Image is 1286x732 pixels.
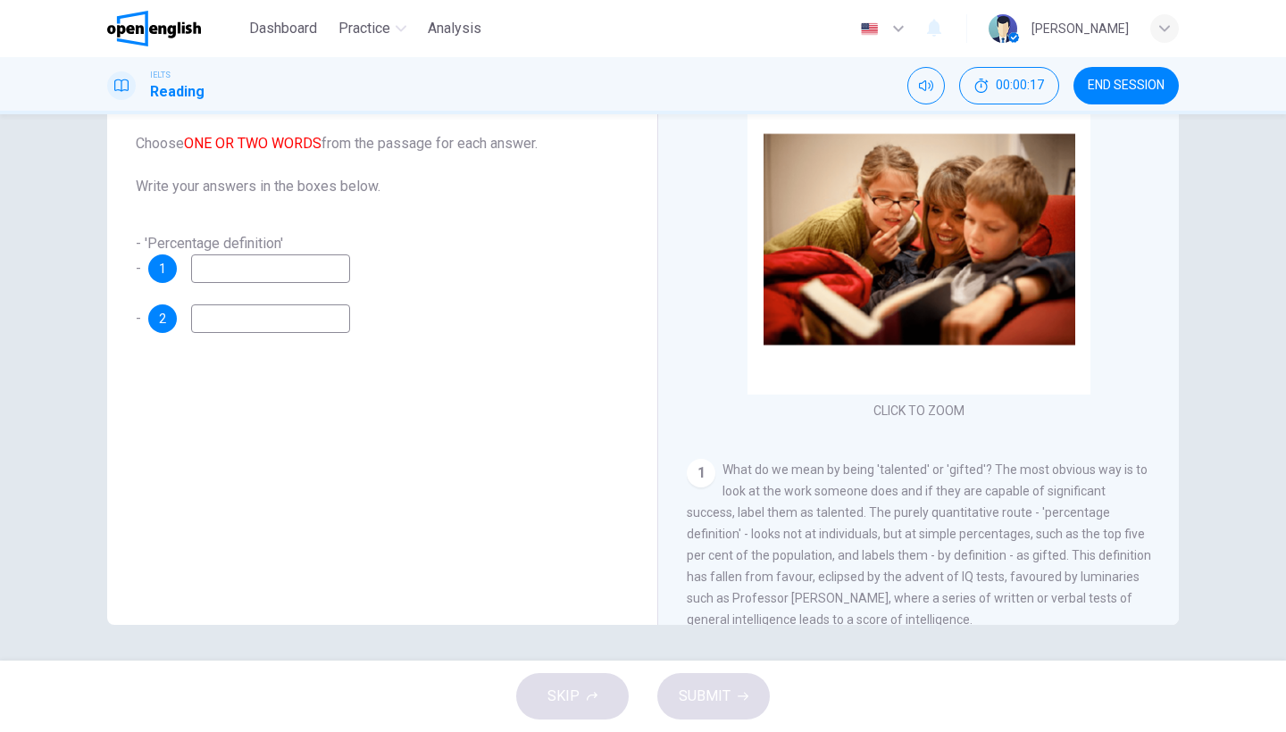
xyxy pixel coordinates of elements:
button: 00:00:17 [959,67,1059,104]
div: Hide [959,67,1059,104]
img: OpenEnglish logo [107,11,201,46]
div: 1 [687,459,715,487]
span: Analysis [428,18,481,39]
span: - [136,310,141,327]
span: What do we mean by being 'talented' or 'gifted'? The most obvious way is to look at the work some... [687,462,1151,627]
button: END SESSION [1073,67,1179,104]
a: OpenEnglish logo [107,11,242,46]
img: en [858,22,881,36]
button: Practice [331,12,413,45]
span: END SESSION [1088,79,1165,93]
button: Analysis [421,12,489,45]
div: [PERSON_NAME] [1031,18,1129,39]
span: 2 [159,312,166,325]
span: Over time, how have the approaches to defining 'talent' progressed? Choose from the passage for e... [136,90,629,197]
span: - 'Percentage definition' - [136,235,283,277]
font: ONE OR TWO WORDS [184,135,321,152]
span: Dashboard [249,18,317,39]
span: 1 [159,262,166,275]
span: Practice [338,18,390,39]
div: Mute [907,67,945,104]
h1: Reading [150,81,205,103]
span: 00:00:17 [996,79,1044,93]
span: IELTS [150,69,171,81]
img: Profile picture [989,14,1017,43]
button: Dashboard [242,12,324,45]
